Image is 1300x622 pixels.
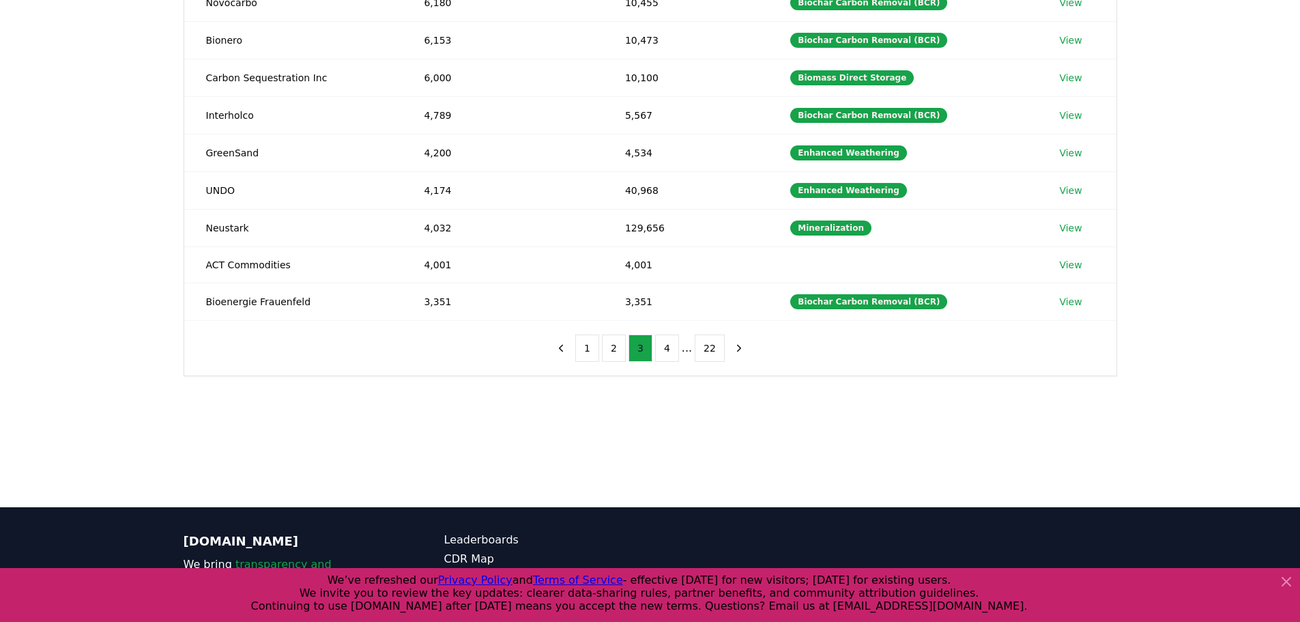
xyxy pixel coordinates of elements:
[1059,146,1082,160] a: View
[603,209,768,246] td: 129,656
[603,283,768,320] td: 3,351
[602,335,626,362] button: 2
[1059,221,1082,235] a: View
[727,335,751,362] button: next page
[184,246,403,283] td: ACT Commodities
[1059,109,1082,122] a: View
[790,108,947,123] div: Biochar Carbon Removal (BCR)
[549,335,573,362] button: previous page
[682,340,692,356] li: ...
[695,335,725,362] button: 22
[184,209,403,246] td: Neustark
[790,33,947,48] div: Biochar Carbon Removal (BCR)
[1059,184,1082,197] a: View
[184,59,403,96] td: Carbon Sequestration Inc
[790,294,947,309] div: Biochar Carbon Removal (BCR)
[184,171,403,209] td: UNDO
[790,183,907,198] div: Enhanced Weathering
[444,532,650,548] a: Leaderboards
[444,551,650,567] a: CDR Map
[603,96,768,134] td: 5,567
[790,145,907,160] div: Enhanced Weathering
[1059,33,1082,47] a: View
[603,171,768,209] td: 40,968
[1059,258,1082,272] a: View
[402,283,603,320] td: 3,351
[790,70,914,85] div: Biomass Direct Storage
[184,532,390,551] p: [DOMAIN_NAME]
[402,209,603,246] td: 4,032
[603,21,768,59] td: 10,473
[603,246,768,283] td: 4,001
[1059,71,1082,85] a: View
[575,335,599,362] button: 1
[184,558,332,587] span: transparency and accountability
[1059,295,1082,309] a: View
[402,246,603,283] td: 4,001
[629,335,652,362] button: 3
[402,171,603,209] td: 4,174
[184,96,403,134] td: Interholco
[790,221,871,236] div: Mineralization
[402,21,603,59] td: 6,153
[184,556,390,606] p: We bring to the durable carbon removal market
[184,21,403,59] td: Bionero
[655,335,679,362] button: 4
[402,96,603,134] td: 4,789
[184,283,403,320] td: Bioenergie Frauenfeld
[184,134,403,171] td: GreenSand
[603,59,768,96] td: 10,100
[402,134,603,171] td: 4,200
[603,134,768,171] td: 4,534
[402,59,603,96] td: 6,000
